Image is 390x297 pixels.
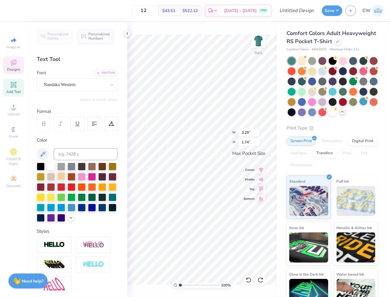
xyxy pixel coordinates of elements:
a: CW [363,5,384,17]
div: Color [37,137,118,144]
img: Stroke [44,241,65,248]
button: Switch to Greek Letters [80,97,118,102]
span: Metallic & Glitter Ink [337,225,372,231]
div: Foil [357,149,371,158]
div: Embroidery [318,137,346,146]
img: Metallic & Glitter Ink [337,232,376,263]
button: Save [322,5,342,16]
div: Transfers [312,149,337,158]
span: CW [363,7,371,14]
span: Center [244,168,255,172]
span: Top [244,187,255,191]
span: Clipart & logos [3,156,24,166]
div: Vinyl [338,149,355,158]
img: Back [252,35,265,47]
label: Font [37,69,46,76]
img: Charlotte Wilson [372,5,384,17]
span: Comfort Colors Adult Heavyweight RS Pocket T-Shirt [287,30,376,45]
div: Format [37,108,118,115]
span: # 6030CC [312,47,327,52]
img: 3d Illusion [44,260,65,270]
span: Personalized Names [47,32,69,40]
img: Free Distort [44,278,65,291]
span: Designs [7,67,20,72]
div: Print Type [287,125,378,132]
input: – – [132,5,155,16]
div: Digital Print [348,137,377,146]
strong: Need help? [22,278,44,284]
span: Greek [9,134,18,139]
div: Text Tool [37,55,118,63]
span: Middle [244,177,255,182]
span: Image AI [7,45,21,49]
span: Neon Ink [289,225,304,231]
input: Untitled Design [274,5,319,17]
div: Back [255,50,262,56]
span: Decorate [6,184,21,188]
img: Shadow [83,241,104,249]
div: Rhinestones [287,161,316,170]
span: Add Text [6,89,21,94]
span: Minimum Order: 12 + [330,47,360,52]
span: FREE [260,8,267,13]
span: Standard [289,178,305,184]
div: Styles [37,228,118,235]
span: $43.51 [162,8,175,14]
span: $522.12 [182,8,198,14]
span: Water based Ink [337,271,364,277]
input: e.g. 7428 c [54,148,118,160]
div: Add Font [94,69,118,76]
img: Negative Space [83,261,104,268]
span: Glow in the Dark Ink [289,271,324,277]
img: Neon Ink [289,232,328,263]
span: 100 % [221,283,231,288]
span: Comfort Colors [287,47,309,52]
span: Bottom [244,197,255,201]
span: Puff Ink [337,178,349,184]
span: Personalized Numbers [88,32,110,40]
span: [DATE] - [DATE] [224,8,257,14]
span: Upload [8,112,20,117]
img: Puff Ink [337,186,376,216]
img: Standard [289,186,328,216]
div: Screen Print [287,137,316,146]
div: Applique [287,149,311,158]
